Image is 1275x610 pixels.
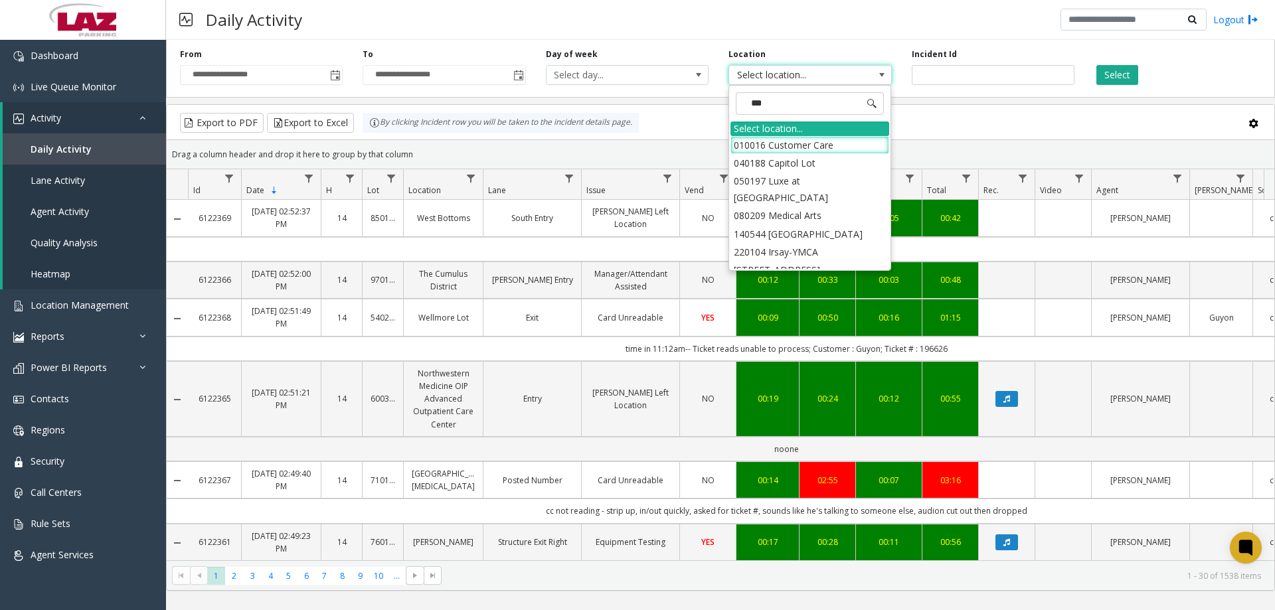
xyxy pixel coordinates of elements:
[410,570,420,581] span: Go to the next page
[31,267,70,280] span: Heatmap
[315,567,333,585] span: Page 7
[730,243,889,261] li: 220104 Irsay-YMCA
[930,474,970,487] div: 03:16
[408,185,441,196] span: Location
[807,392,847,405] div: 00:24
[31,361,107,374] span: Power BI Reports
[329,212,354,224] a: 14
[983,185,999,196] span: Rec.
[807,311,847,324] a: 00:50
[547,66,676,84] span: Select day...
[930,212,970,224] a: 00:42
[1100,311,1181,324] a: [PERSON_NAME]
[511,66,525,84] span: Toggle popup
[412,536,475,548] a: [PERSON_NAME]
[702,475,715,486] span: NO
[1040,185,1062,196] span: Video
[250,205,313,230] a: [DATE] 02:52:37 PM
[13,488,24,498] img: 'icon'
[329,311,354,324] a: 14
[13,114,24,124] img: 'icon'
[730,136,889,154] li: 010016 Customer Care
[488,185,506,196] span: Lane
[180,48,202,60] label: From
[927,185,946,196] span: Total
[729,66,859,84] span: Select location...
[167,313,188,324] a: Collapse Details
[688,273,728,286] a: NO
[31,392,69,405] span: Contacts
[1070,169,1088,187] a: Video Filter Menu
[491,474,573,487] a: Posted Number
[688,536,728,548] a: YES
[3,196,166,227] a: Agent Activity
[196,474,233,487] a: 6122367
[688,392,728,405] a: NO
[864,273,914,286] a: 00:03
[744,536,791,548] a: 00:17
[412,311,475,324] a: Wellmore Lot
[715,169,733,187] a: Vend Filter Menu
[590,311,671,324] a: Card Unreadable
[424,566,442,585] span: Go to the last page
[269,185,280,196] span: Sortable
[31,330,64,343] span: Reports
[744,311,791,324] div: 00:09
[412,367,475,431] a: Northwestern Medicine OIP Advanced Outpatient Care Center
[930,311,970,324] a: 01:15
[901,169,919,187] a: Wrapup Filter Menu
[730,121,889,136] div: Select location...
[196,311,233,324] a: 6122368
[930,273,970,286] div: 00:48
[167,394,188,405] a: Collapse Details
[590,386,671,412] a: [PERSON_NAME] Left Location
[730,172,889,206] li: 050197 Luxe at [GEOGRAPHIC_DATA]
[1198,311,1244,324] a: Guyon
[13,51,24,62] img: 'icon'
[193,185,201,196] span: Id
[864,311,914,324] a: 00:16
[31,80,116,93] span: Live Queue Monitor
[333,567,351,585] span: Page 8
[864,392,914,405] div: 00:12
[207,567,225,585] span: Page 1
[807,273,847,286] div: 00:33
[1195,185,1255,196] span: [PERSON_NAME]
[744,392,791,405] a: 00:19
[250,467,313,493] a: [DATE] 02:49:40 PM
[280,567,297,585] span: Page 5
[13,301,24,311] img: 'icon'
[912,48,957,60] label: Incident Id
[196,273,233,286] a: 6122366
[1014,169,1032,187] a: Rec. Filter Menu
[262,567,280,585] span: Page 4
[371,212,395,224] a: 850111
[864,474,914,487] a: 00:07
[31,143,92,155] span: Daily Activity
[326,185,332,196] span: H
[930,536,970,548] div: 00:56
[590,536,671,548] a: Equipment Testing
[246,185,264,196] span: Date
[701,536,715,548] span: YES
[412,467,475,493] a: [GEOGRAPHIC_DATA][MEDICAL_DATA]
[412,267,475,293] a: The Cumulus District
[807,474,847,487] a: 02:55
[685,185,704,196] span: Vend
[864,536,914,548] a: 00:11
[730,154,889,172] li: 040188 Capitol Lot
[370,567,388,585] span: Page 10
[1100,392,1181,405] a: [PERSON_NAME]
[1096,185,1118,196] span: Agent
[363,113,639,133] div: By clicking Incident row you will be taken to the incident details page.
[930,392,970,405] a: 00:55
[730,225,889,243] li: 140544 [GEOGRAPHIC_DATA]
[31,423,65,436] span: Regions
